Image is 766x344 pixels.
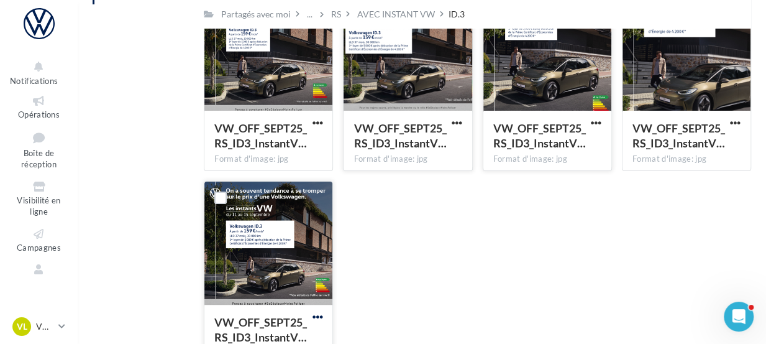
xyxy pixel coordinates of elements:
div: ... [304,6,315,23]
span: VW_OFF_SEPT25_RS_ID3_InstantVW_CARRE [214,121,307,150]
span: VW_OFF_SEPT25_RS_ID3_InstantVW_GMB [353,121,446,150]
span: VW_OFF_SEPT25_RS_ID3_InstantVW_STORY [632,121,725,150]
div: RS [331,8,341,21]
div: Partagés avec moi [221,8,291,21]
a: Opérations [10,91,68,122]
span: VL [17,320,27,333]
a: Campagnes [10,225,68,255]
a: VL VW LAON [10,315,68,338]
span: Opérations [18,109,60,119]
span: Campagnes [17,243,61,253]
span: VW_OFF_SEPT25_RS_ID3_InstantVW_INSTAGRAM [493,121,586,150]
a: Contacts [10,260,68,291]
a: Visibilité en ligne [10,177,68,220]
div: Le téléchargement va bientôt commencer [275,34,491,63]
div: Format d'image: jpg [214,154,322,165]
a: Boîte de réception [10,127,68,172]
div: AVEC INSTANT VW [357,8,435,21]
div: Format d'image: jpg [632,154,741,165]
div: Format d'image: jpg [493,154,601,165]
div: ID.3 [449,8,465,21]
div: Format d'image: jpg [353,154,462,165]
span: Boîte de réception [21,148,57,170]
span: Contacts [22,278,56,288]
span: VW_OFF_SEPT25_RS_ID3_InstantVW_GMB_720x720 [214,315,307,344]
span: Notifications [10,76,58,86]
span: Visibilité en ligne [17,195,60,217]
iframe: Intercom live chat [724,302,754,332]
p: VW LAON [36,320,53,333]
